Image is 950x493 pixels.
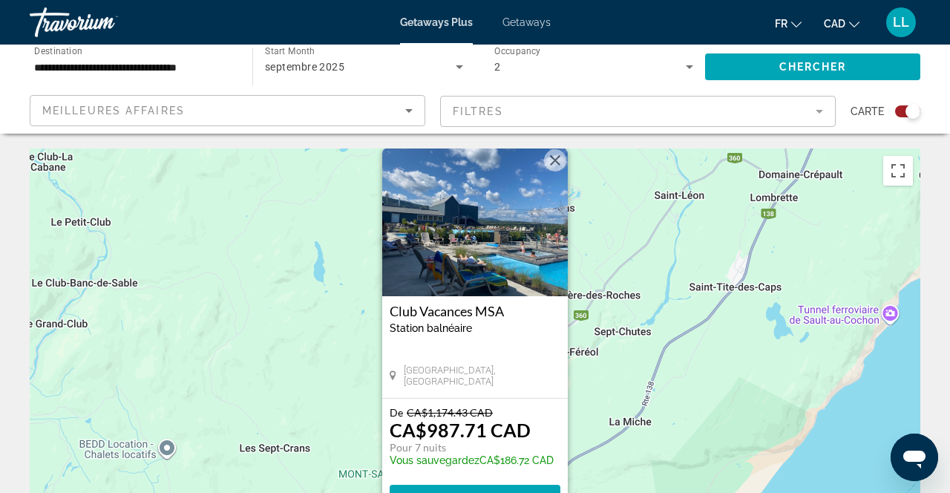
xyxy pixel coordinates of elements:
[30,3,178,42] a: Travorium
[494,61,500,73] span: 2
[390,406,403,419] span: De
[400,16,473,28] a: Getaways Plus
[34,45,82,56] span: Destination
[265,61,344,73] span: septembre 2025
[404,365,560,387] span: [GEOGRAPHIC_DATA], [GEOGRAPHIC_DATA]
[390,322,472,334] span: Station balnéaire
[824,13,859,34] button: Change currency
[851,101,884,122] span: Carte
[779,61,847,73] span: Chercher
[775,13,802,34] button: Change language
[407,406,493,419] span: CA$1,174.43 CAD
[494,46,541,56] span: Occupancy
[42,102,413,120] mat-select: Sort by
[390,454,479,466] span: Vous sauvegardez
[824,18,845,30] span: CAD
[265,46,315,56] span: Start Month
[891,434,938,481] iframe: Bouton de lancement de la fenêtre de messagerie
[775,18,787,30] span: fr
[440,95,836,128] button: Filter
[42,105,185,117] span: Meilleures affaires
[705,53,920,80] button: Chercher
[883,156,913,186] button: Passer en plein écran
[893,15,909,30] span: LL
[544,149,566,172] button: Fermer
[882,7,920,38] button: User Menu
[390,419,531,441] p: CA$987.71 CAD
[502,16,551,28] a: Getaways
[390,454,554,466] p: CA$186.72 CAD
[390,441,554,454] p: Pour 7 nuits
[390,304,560,319] a: Club Vacances MSA
[382,148,568,296] img: 2621O01X.jpg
